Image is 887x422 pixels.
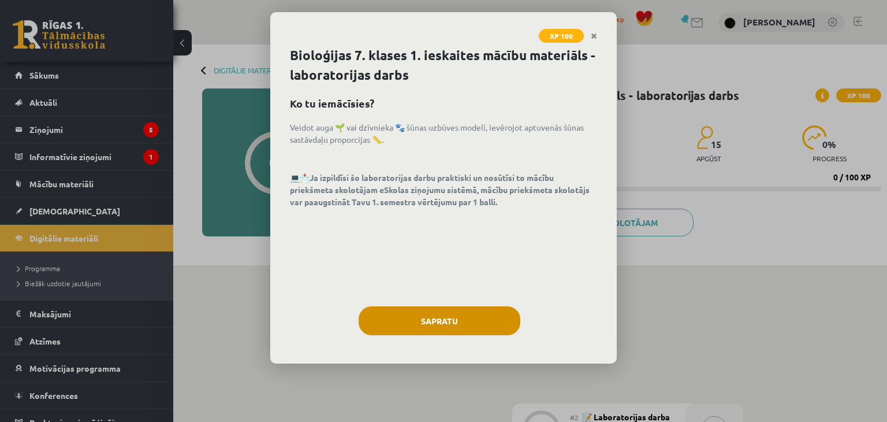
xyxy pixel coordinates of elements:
h2: Ko tu iemācīsies? [290,95,597,111]
a: Close [584,25,604,47]
strong: Ja izpildīsi šo laboratorijas darbu praktiski un nosūtīsi to mācību priekšmeta skolotājam eSkolas... [290,172,590,207]
p: 💻📩 [290,172,597,208]
span: XP 100 [539,29,584,43]
p: Veidot auga 🌱 vai dzīvnieka 🐾 šūnas uzbūves modeli, ievērojot aptuvenās šūnas sastāvdaļu proporci... [290,121,597,146]
button: Sapratu [359,306,520,335]
h1: Bioloģijas 7. klases 1. ieskaites mācību materiāls - laboratorijas darbs [290,46,597,85]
